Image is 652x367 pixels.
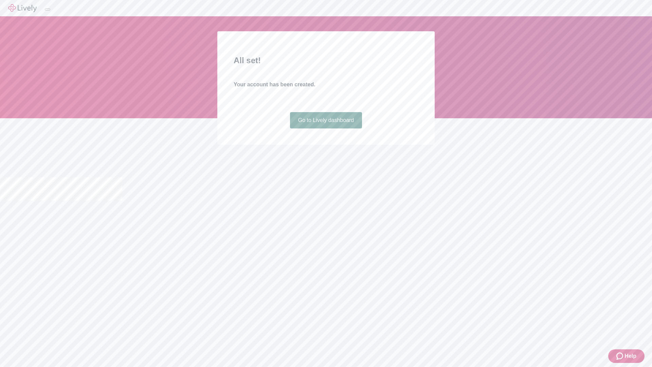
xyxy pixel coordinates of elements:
[8,4,37,12] img: Lively
[290,112,362,128] a: Go to Lively dashboard
[616,352,624,360] svg: Zendesk support icon
[234,81,418,89] h4: Your account has been created.
[608,349,645,363] button: Zendesk support iconHelp
[234,54,418,67] h2: All set!
[45,8,50,11] button: Log out
[624,352,636,360] span: Help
